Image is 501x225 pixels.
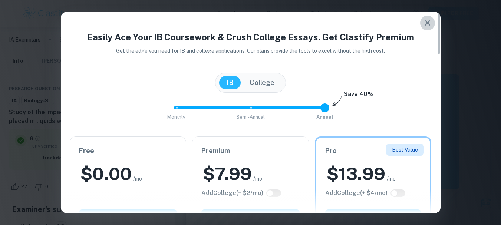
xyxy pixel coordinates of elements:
h6: Save 40% [344,90,373,102]
img: subscription-arrow.svg [332,94,342,107]
button: College [242,76,282,89]
p: Best Value [392,146,418,154]
h6: Click to see all the additional College features. [201,189,263,198]
span: Semi-Annual [236,114,265,120]
span: Monthly [167,114,185,120]
h6: Premium [201,146,300,156]
h6: Click to see all the additional College features. [325,189,388,198]
h4: Easily Ace Your IB Coursework & Crush College Essays. Get Clastify Premium [70,30,432,44]
h2: $ 7.99 [203,162,252,186]
span: Annual [316,114,333,120]
h2: $ 0.00 [80,162,132,186]
span: /mo [253,175,262,183]
h6: Free [79,146,177,156]
p: Get the edge you need for IB and college applications. Our plans provide the tools to excel witho... [106,47,395,55]
span: /mo [133,175,142,183]
h2: $ 13.99 [327,162,385,186]
span: /mo [387,175,396,183]
button: IB [219,76,241,89]
h6: Pro [325,146,421,156]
